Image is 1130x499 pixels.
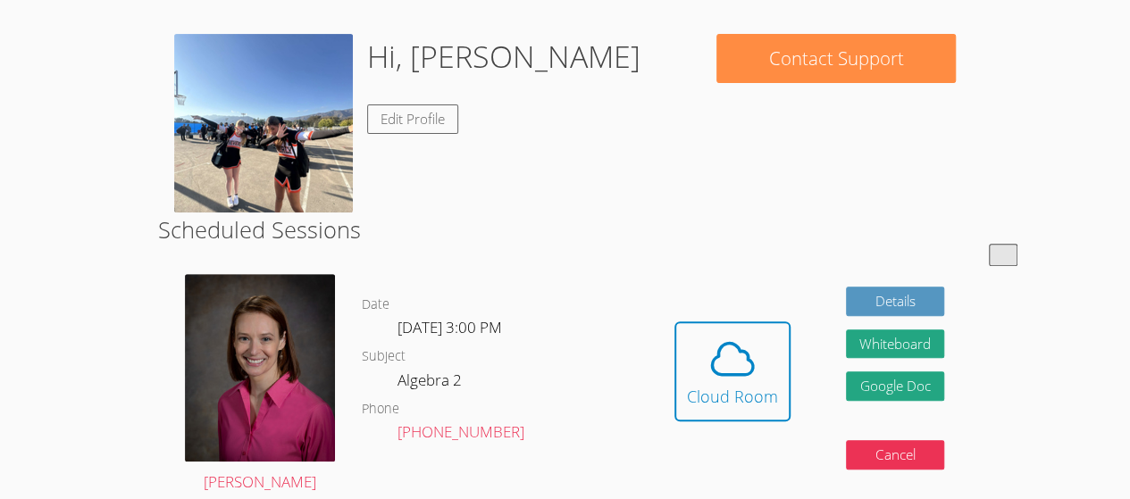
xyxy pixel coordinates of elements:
[687,384,778,409] div: Cloud Room
[362,294,389,316] dt: Date
[846,329,944,359] button: Whiteboard
[846,440,944,470] button: Cancel
[362,398,399,420] dt: Phone
[362,345,406,368] dt: Subject
[846,371,944,401] a: Google Doc
[846,287,944,316] a: Details
[185,274,335,495] a: [PERSON_NAME]
[398,317,502,337] span: [DATE] 3:00 PM
[398,421,524,442] a: [PHONE_NUMBER]
[674,321,791,421] button: Cloud Room
[185,274,335,462] img: Miller_Becky_headshot%20(3).jpg
[398,368,465,398] dd: Algebra 2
